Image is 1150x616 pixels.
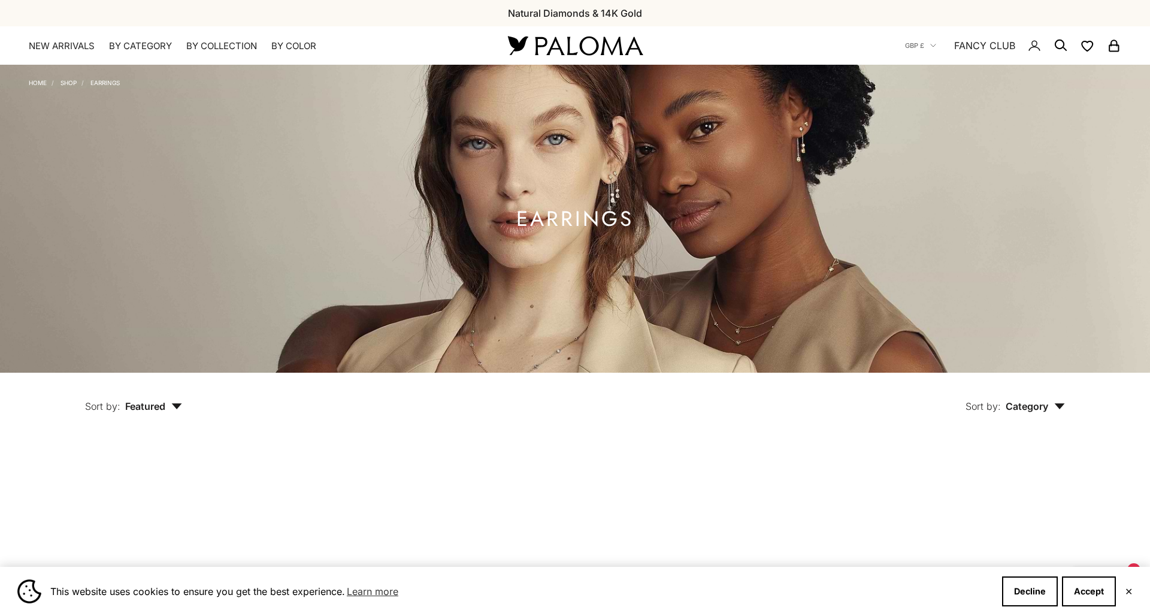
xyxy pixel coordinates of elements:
[125,400,182,412] span: Featured
[905,40,924,51] span: GBP £
[1125,588,1133,595] button: Close
[29,79,47,86] a: Home
[85,400,120,412] span: Sort by:
[1002,576,1058,606] button: Decline
[508,5,642,21] p: Natural Diamonds & 14K Gold
[516,212,634,227] h1: Earrings
[17,579,41,603] img: Cookie banner
[905,40,936,51] button: GBP £
[57,373,210,423] button: Sort by: Featured
[29,40,95,52] a: NEW ARRIVALS
[90,79,120,86] a: Earrings
[954,38,1015,53] a: FANCY CLUB
[60,79,77,86] a: Shop
[1006,400,1065,412] span: Category
[938,373,1092,423] button: Sort by: Category
[966,400,1001,412] span: Sort by:
[186,40,257,52] summary: By Collection
[29,40,479,52] nav: Primary navigation
[29,77,120,86] nav: Breadcrumb
[345,582,400,600] a: Learn more
[1062,576,1116,606] button: Accept
[905,26,1121,65] nav: Secondary navigation
[50,582,992,600] span: This website uses cookies to ensure you get the best experience.
[271,40,316,52] summary: By Color
[109,40,172,52] summary: By Category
